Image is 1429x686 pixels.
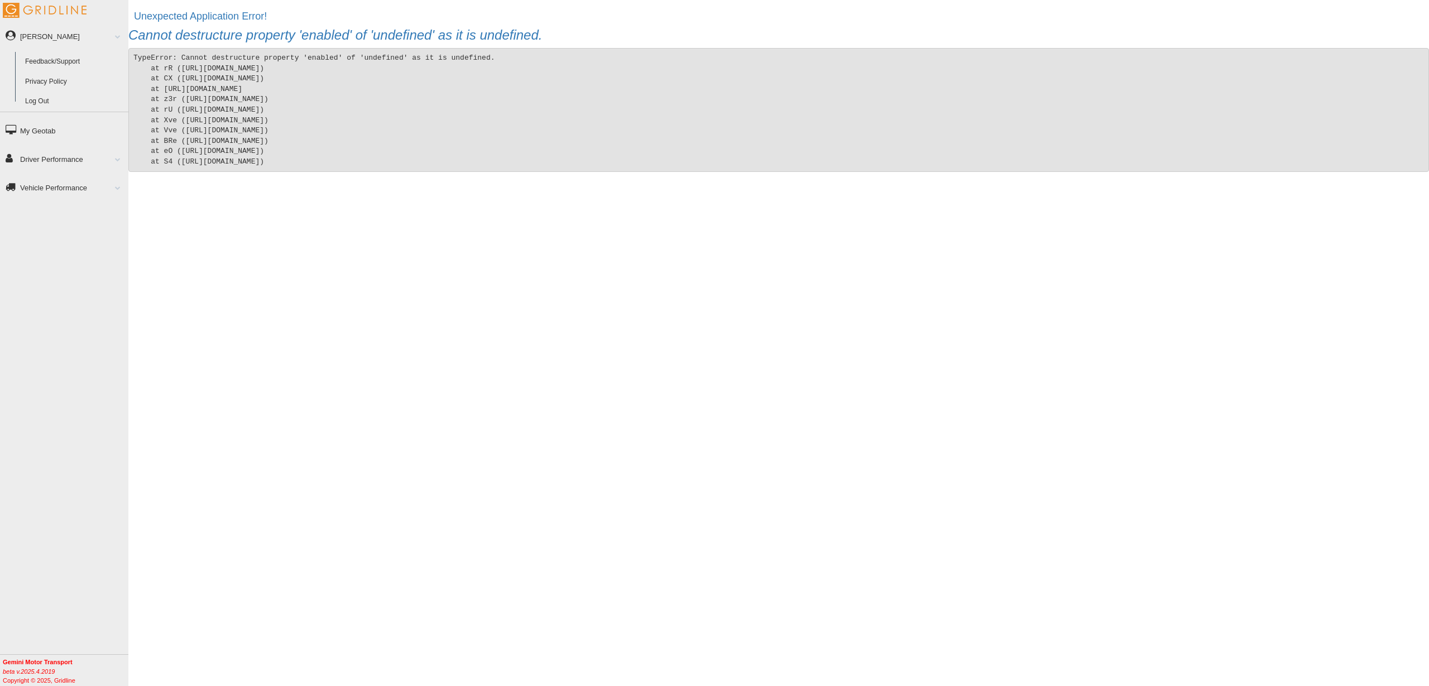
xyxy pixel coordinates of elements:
div: Copyright © 2025, Gridline [3,658,128,685]
img: Gridline [3,3,87,18]
a: Feedback/Support [20,52,128,72]
h3: Cannot destructure property 'enabled' of 'undefined' as it is undefined. [128,28,1429,42]
a: Privacy Policy [20,72,128,92]
pre: TypeError: Cannot destructure property 'enabled' of 'undefined' as it is undefined. at rR ([URL][... [128,48,1429,172]
i: beta v.2025.4.2019 [3,668,55,675]
a: Log Out [20,92,128,112]
h2: Unexpected Application Error! [134,11,1429,22]
b: Gemini Motor Transport [3,659,73,665]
